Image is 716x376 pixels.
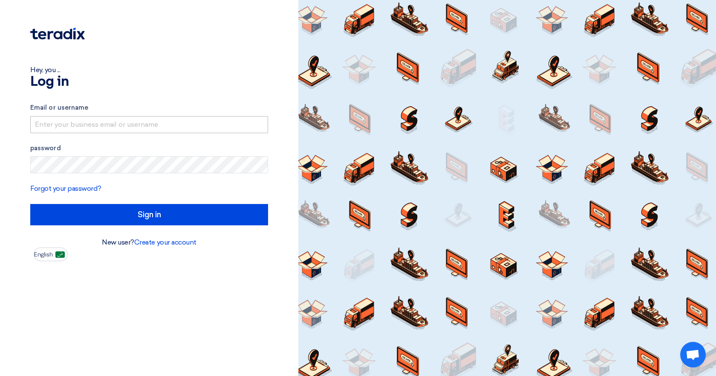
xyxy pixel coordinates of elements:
a: Create your account [134,238,196,246]
font: New user? [102,238,134,246]
button: English [34,248,68,261]
input: Enter your business email or username [30,116,268,133]
font: English [34,251,53,258]
font: Email or username [30,104,88,111]
a: Open chat [680,342,706,367]
font: Hey, you ... [30,66,60,74]
img: ar-AR.png [55,251,65,258]
font: Log in [30,75,69,89]
font: password [30,144,61,152]
a: Forgot your password? [30,184,101,192]
img: Teradix logo [30,28,85,40]
input: Sign in [30,204,268,225]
